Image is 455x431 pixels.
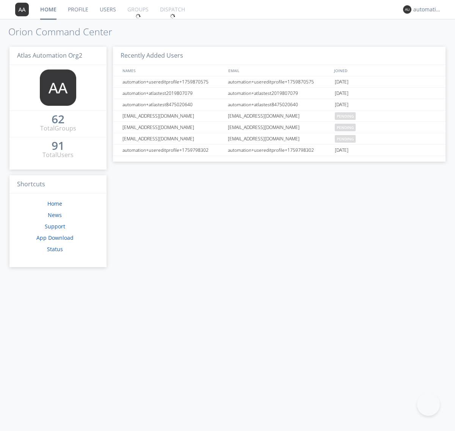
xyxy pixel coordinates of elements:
img: 373638.png [15,3,29,16]
a: automation+atlastest2019807079automation+atlastest2019807079[DATE] [113,88,446,99]
img: spin.svg [170,14,175,19]
a: [EMAIL_ADDRESS][DOMAIN_NAME][EMAIL_ADDRESS][DOMAIN_NAME]pending [113,110,446,122]
div: [EMAIL_ADDRESS][DOMAIN_NAME] [226,133,333,144]
div: 62 [52,115,64,123]
iframe: Toggle Customer Support [417,393,440,416]
div: automation+usereditprofile+1759798302 [121,145,226,156]
a: automation+usereditprofile+1759870575automation+usereditprofile+1759870575[DATE] [113,76,446,88]
a: [EMAIL_ADDRESS][DOMAIN_NAME][EMAIL_ADDRESS][DOMAIN_NAME]pending [113,133,446,145]
div: 91 [52,142,64,149]
div: JOINED [332,65,438,76]
div: [EMAIL_ADDRESS][DOMAIN_NAME] [226,122,333,133]
a: automation+atlastest8475020640automation+atlastest8475020640[DATE] [113,99,446,110]
span: [DATE] [335,145,348,156]
div: EMAIL [226,65,332,76]
img: 373638.png [40,69,76,106]
a: News [48,211,62,219]
span: [DATE] [335,88,348,99]
div: Total Groups [40,124,76,133]
h3: Recently Added Users [113,47,446,65]
div: automation+atlas0035+org2 [413,6,442,13]
div: Total Users [42,151,74,159]
div: automation+atlastest8475020640 [226,99,333,110]
a: Home [47,200,62,207]
span: pending [335,124,356,131]
div: automation+usereditprofile+1759798302 [226,145,333,156]
span: Atlas Automation Org2 [17,51,82,60]
a: Status [47,245,63,253]
div: automation+usereditprofile+1759870575 [226,76,333,87]
span: [DATE] [335,99,348,110]
a: App Download [36,234,74,241]
div: automation+atlastest2019807079 [226,88,333,99]
a: 62 [52,115,64,124]
a: [EMAIL_ADDRESS][DOMAIN_NAME][EMAIL_ADDRESS][DOMAIN_NAME]pending [113,122,446,133]
a: automation+usereditprofile+1759798302automation+usereditprofile+1759798302[DATE] [113,145,446,156]
span: [DATE] [335,76,348,88]
a: 91 [52,142,64,151]
div: automation+usereditprofile+1759870575 [121,76,226,87]
img: spin.svg [135,14,141,19]
div: automation+atlastest8475020640 [121,99,226,110]
span: pending [335,135,356,143]
img: 373638.png [403,5,411,14]
div: [EMAIL_ADDRESS][DOMAIN_NAME] [121,110,226,121]
h3: Shortcuts [9,175,107,194]
span: pending [335,112,356,120]
div: [EMAIL_ADDRESS][DOMAIN_NAME] [121,133,226,144]
a: Support [45,223,65,230]
div: automation+atlastest2019807079 [121,88,226,99]
div: [EMAIL_ADDRESS][DOMAIN_NAME] [121,122,226,133]
div: [EMAIL_ADDRESS][DOMAIN_NAME] [226,110,333,121]
div: NAMES [121,65,224,76]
